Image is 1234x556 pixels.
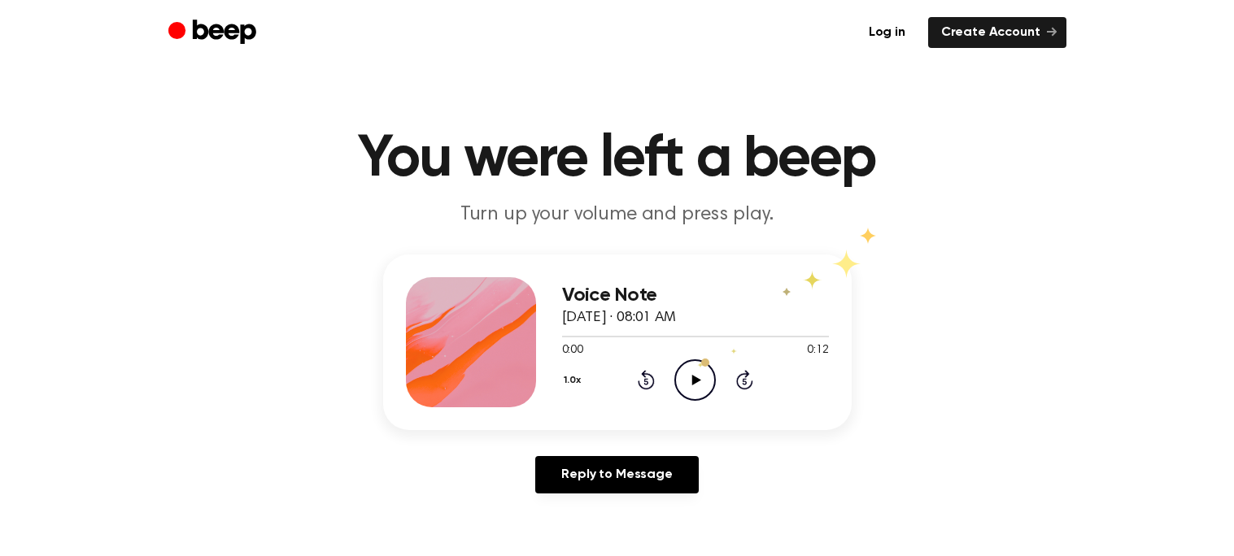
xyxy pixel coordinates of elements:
h1: You were left a beep [201,130,1034,189]
a: Beep [168,17,260,49]
span: 0:00 [562,342,583,359]
h3: Voice Note [562,285,829,306]
span: [DATE] · 08:01 AM [562,311,676,325]
a: Create Account [928,17,1066,48]
button: 1.0x [562,367,587,394]
a: Log in [856,17,918,48]
span: 0:12 [807,342,828,359]
a: Reply to Message [535,456,698,493]
p: Turn up your volume and press play. [305,202,930,228]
